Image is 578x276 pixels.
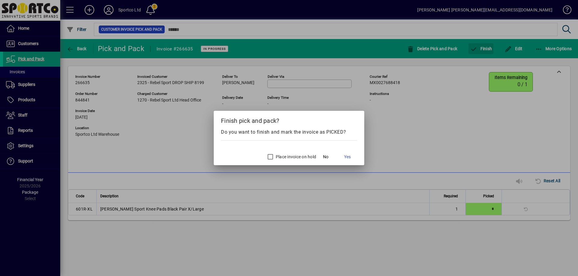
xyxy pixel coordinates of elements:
[221,129,357,136] div: Do you want to finish and mark the invoice as PICKED?
[316,151,335,162] button: No
[338,151,357,162] button: Yes
[344,154,351,160] span: Yes
[275,154,316,160] label: Place invoice on hold
[214,111,364,128] h2: Finish pick and pack?
[323,154,328,160] span: No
